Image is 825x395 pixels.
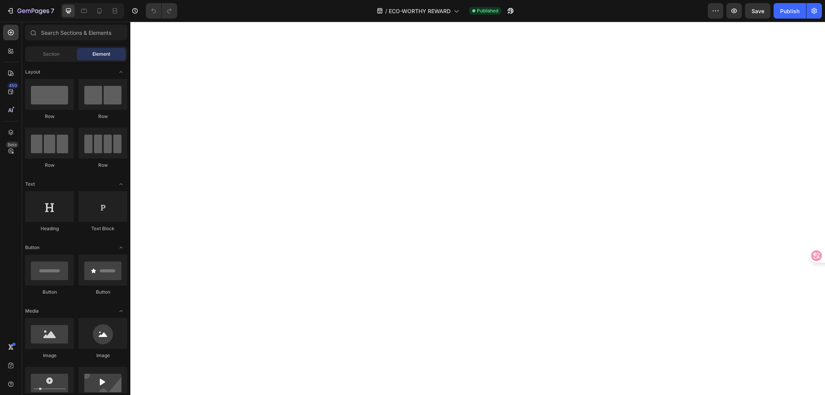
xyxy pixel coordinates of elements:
[7,82,19,89] div: 450
[115,305,127,317] span: Toggle open
[79,352,127,359] div: Image
[51,6,54,15] p: 7
[25,289,74,296] div: Button
[385,7,387,15] span: /
[477,7,498,14] span: Published
[130,22,825,395] iframe: Design area
[79,113,127,120] div: Row
[25,244,39,251] span: Button
[25,113,74,120] div: Row
[79,225,127,232] div: Text Block
[752,8,764,14] span: Save
[115,66,127,78] span: Toggle open
[25,181,35,188] span: Text
[25,162,74,169] div: Row
[3,3,58,19] button: 7
[25,68,40,75] span: Layout
[745,3,770,19] button: Save
[92,51,110,58] span: Element
[79,162,127,169] div: Row
[25,225,74,232] div: Heading
[25,25,127,40] input: Search Sections & Elements
[6,142,19,148] div: Beta
[43,51,60,58] span: Section
[25,352,74,359] div: Image
[146,3,177,19] div: Undo/Redo
[115,178,127,190] span: Toggle open
[115,241,127,254] span: Toggle open
[25,308,39,315] span: Media
[774,3,806,19] button: Publish
[389,7,451,15] span: ECO-WORTHY REWARD
[780,7,799,15] div: Publish
[79,289,127,296] div: Button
